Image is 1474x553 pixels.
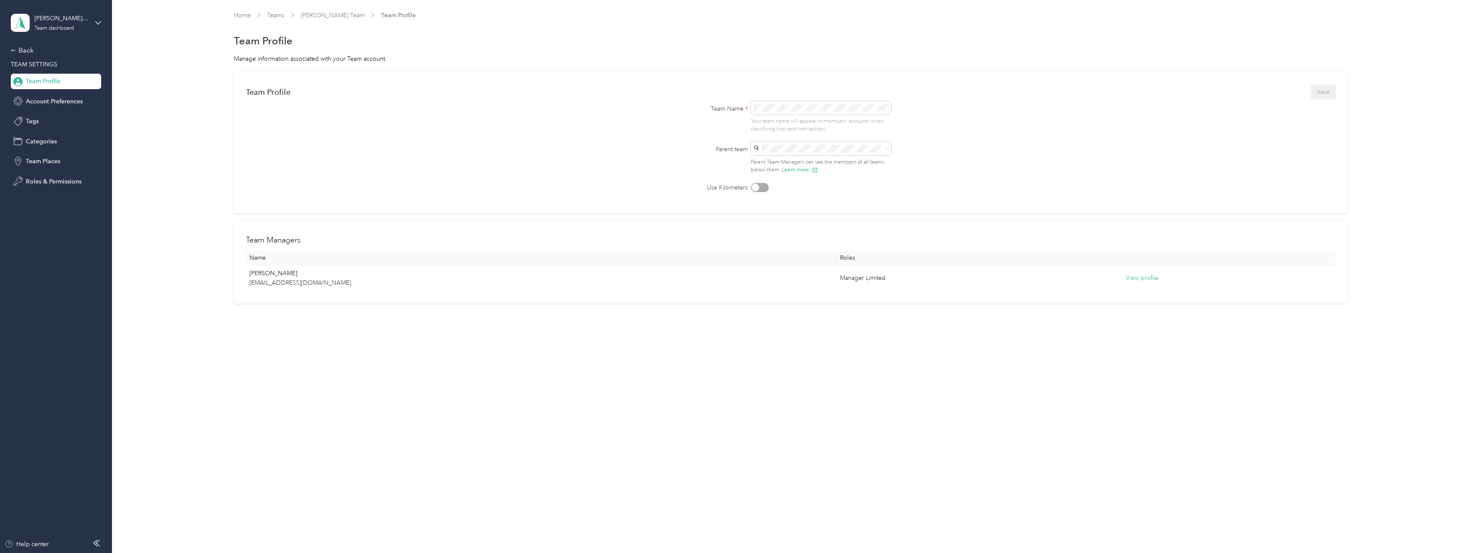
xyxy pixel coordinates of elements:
div: [PERSON_NAME] Team [34,14,88,23]
th: Roles [837,251,1123,265]
span: TEAM SETTINGS [11,61,57,68]
div: Back [11,45,97,56]
div: Manager Limited [840,273,1119,283]
p: [PERSON_NAME] [249,269,833,278]
button: View profile [1126,273,1158,283]
span: Tags [26,117,39,126]
span: Team Places [26,157,60,166]
p: Your team name will appear in members’ accounts when classifying trips and transactions. [751,118,892,133]
span: Roles & Permissions [26,177,81,186]
label: Parent team [670,145,748,154]
th: Name [246,251,837,265]
button: Help center [5,540,49,549]
p: [EMAIL_ADDRESS][DOMAIN_NAME] [249,278,833,288]
span: Team Profile [26,77,60,86]
span: Categories [26,137,57,146]
a: [PERSON_NAME] Team [301,12,365,19]
div: Team Profile [246,87,290,96]
h1: Team Profile [234,36,292,45]
label: Team Name [670,104,748,113]
div: Manage information associated with your Team account. [234,54,1348,63]
label: Use Kilometers [670,183,748,192]
a: Teams [267,12,284,19]
div: Team dashboard [34,26,74,31]
iframe: Everlance-gr Chat Button Frame [1426,505,1474,553]
h2: Team Managers [246,234,301,246]
button: Learn more [782,166,818,174]
a: Home [234,12,251,19]
span: Parent Team Managers can see the members of all teams below them. [751,159,884,174]
span: Team Profile [381,11,416,20]
span: Account Preferences [26,97,83,106]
